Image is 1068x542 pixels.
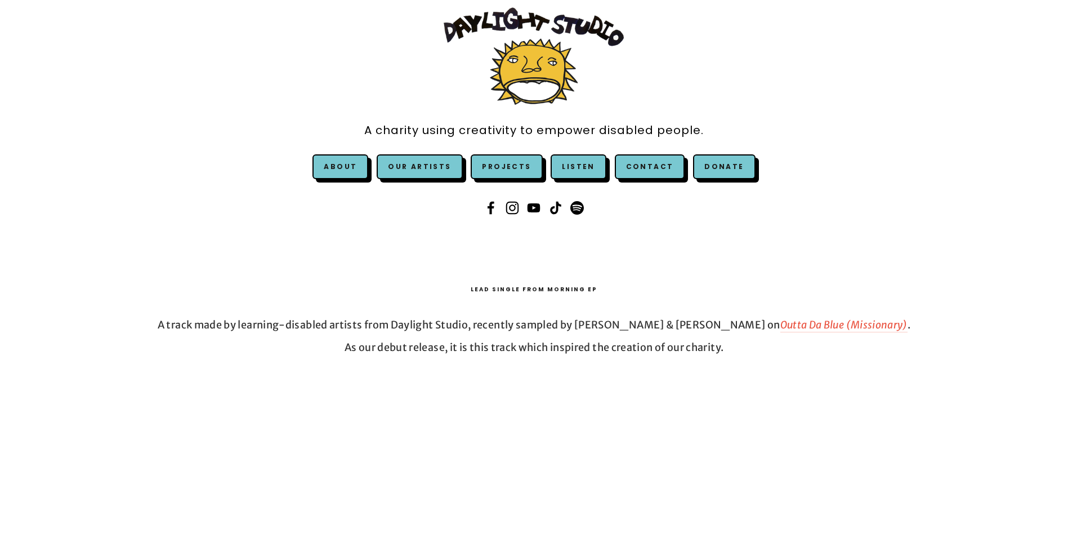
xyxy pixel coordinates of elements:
p: A track made by learning-disabled artists from Daylight Studio, recently sampled by [PERSON_NAME]... [37,314,1031,358]
a: About [324,162,357,171]
a: A charity using creativity to empower disabled people. [364,118,704,143]
a: Outta Da Blue (Missionary) [780,318,908,332]
a: Contact [615,154,685,179]
img: Daylight Studio [444,7,624,105]
a: Donate [693,154,755,179]
h3: Lead Single from Morning EP [37,285,1031,295]
a: Listen [562,162,595,171]
a: Projects [471,154,542,179]
a: Our Artists [377,154,462,179]
em: Outta Da Blue (Missionary) [780,318,908,331]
